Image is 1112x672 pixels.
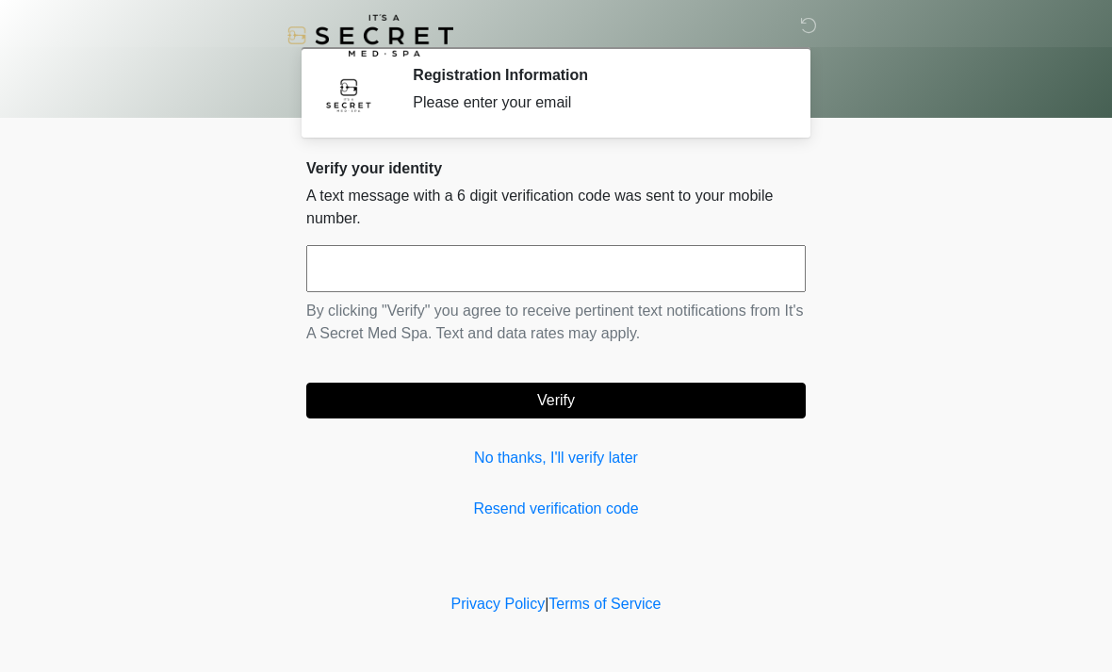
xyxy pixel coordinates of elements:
[306,447,806,469] a: No thanks, I'll verify later
[306,185,806,230] p: A text message with a 6 digit verification code was sent to your mobile number.
[413,66,777,84] h2: Registration Information
[413,91,777,114] div: Please enter your email
[306,383,806,418] button: Verify
[306,159,806,177] h2: Verify your identity
[548,596,661,612] a: Terms of Service
[545,596,548,612] a: |
[287,14,453,57] img: It's A Secret Med Spa Logo
[320,66,377,123] img: Agent Avatar
[306,498,806,520] a: Resend verification code
[306,300,806,345] p: By clicking "Verify" you agree to receive pertinent text notifications from It's A Secret Med Spa...
[451,596,546,612] a: Privacy Policy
